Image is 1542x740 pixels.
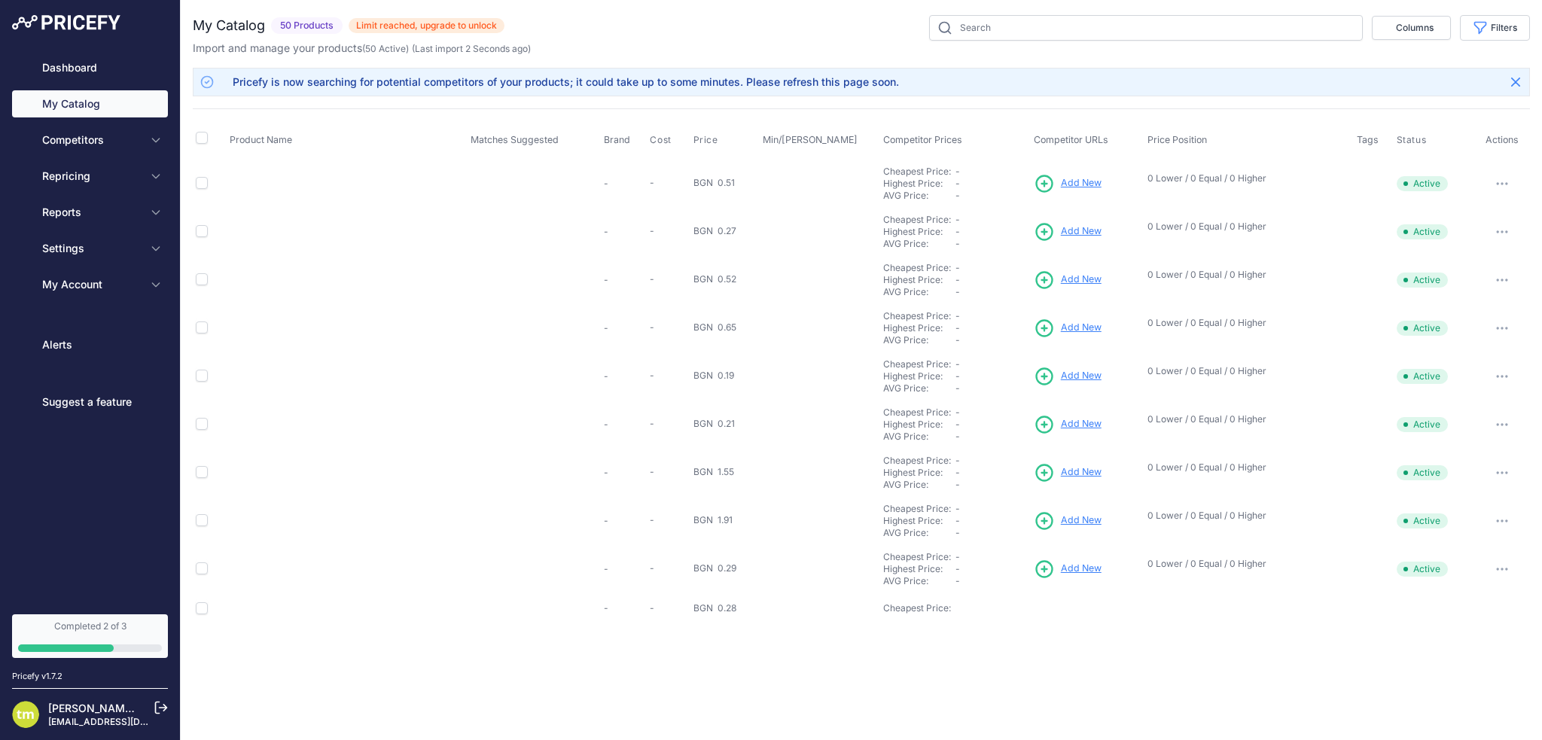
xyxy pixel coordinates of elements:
[883,455,951,466] a: Cheapest Price:
[693,466,734,477] span: BGN 1.55
[1486,134,1519,145] span: Actions
[1061,273,1102,287] span: Add New
[650,514,654,525] span: -
[12,54,168,596] nav: Sidebar
[883,286,955,298] div: AVG Price:
[955,358,960,370] span: -
[1061,417,1102,431] span: Add New
[650,466,654,477] span: -
[883,527,955,539] div: AVG Price:
[362,43,409,54] span: ( )
[955,262,960,273] span: -
[42,277,141,292] span: My Account
[693,370,734,381] span: BGN 0.19
[271,17,343,35] span: 50 Products
[763,134,858,145] span: Min/[PERSON_NAME]
[1397,224,1448,239] span: Active
[1397,134,1427,146] span: Status
[883,563,955,575] div: Highest Price:
[693,177,735,188] span: BGN 0.51
[883,226,955,238] div: Highest Price:
[233,75,899,90] div: Pricefy is now searching for potential competitors of your products; it could take up to some min...
[955,455,960,466] span: -
[883,166,951,177] a: Cheapest Price:
[12,388,168,416] a: Suggest a feature
[955,467,960,478] span: -
[650,273,654,285] span: -
[650,418,654,429] span: -
[883,419,955,431] div: Highest Price:
[883,575,955,587] div: AVG Price:
[693,321,736,333] span: BGN 0.65
[48,702,188,714] a: [PERSON_NAME] marketing
[955,563,960,574] span: -
[12,126,168,154] button: Competitors
[883,515,955,527] div: Highest Price:
[955,515,960,526] span: -
[1147,221,1342,233] p: 0 Lower / 0 Equal / 0 Higher
[693,602,736,614] span: BGN 0.28
[955,238,960,249] span: -
[1397,176,1448,191] span: Active
[955,551,960,562] span: -
[955,407,960,418] span: -
[955,503,960,514] span: -
[604,178,644,190] p: -
[18,620,162,632] div: Completed 2 of 3
[883,190,955,202] div: AVG Price:
[1034,414,1102,435] a: Add New
[42,169,141,184] span: Repricing
[1397,134,1430,146] button: Status
[1061,562,1102,576] span: Add New
[1397,562,1448,577] span: Active
[955,527,960,538] span: -
[604,134,630,145] span: Brand
[349,18,504,33] span: Limit reached, upgrade to unlock
[955,431,960,442] span: -
[604,322,644,334] p: -
[883,322,955,334] div: Highest Price:
[48,716,206,727] a: [EMAIL_ADDRESS][DOMAIN_NAME]
[883,134,962,145] span: Competitor Prices
[1034,173,1102,194] a: Add New
[883,262,951,273] a: Cheapest Price:
[12,271,168,298] button: My Account
[12,235,168,262] button: Settings
[883,178,955,190] div: Highest Price:
[693,134,721,146] button: Price
[883,370,955,382] div: Highest Price:
[883,503,951,514] a: Cheapest Price:
[604,226,644,238] p: -
[193,41,531,56] p: Import and manage your products
[12,90,168,117] a: My Catalog
[955,178,960,189] span: -
[1034,510,1102,531] a: Add New
[1504,70,1528,94] button: Close
[1372,16,1451,40] button: Columns
[955,214,960,225] span: -
[883,479,955,491] div: AVG Price:
[650,370,654,381] span: -
[1034,221,1102,242] a: Add New
[604,274,644,286] p: -
[1061,513,1102,528] span: Add New
[650,177,654,188] span: -
[1034,318,1102,339] a: Add New
[1147,269,1342,281] p: 0 Lower / 0 Equal / 0 Higher
[412,43,531,54] span: (Last import 2 Seconds ago)
[955,310,960,321] span: -
[650,562,654,574] span: -
[693,134,718,146] span: Price
[1034,366,1102,387] a: Add New
[1397,465,1448,480] span: Active
[1397,417,1448,432] span: Active
[604,467,644,479] p: -
[955,419,960,430] span: -
[955,382,960,394] span: -
[12,614,168,658] a: Completed 2 of 3
[955,322,960,333] span: -
[955,226,960,237] span: -
[42,205,141,220] span: Reports
[12,331,168,358] a: Alerts
[1061,369,1102,383] span: Add New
